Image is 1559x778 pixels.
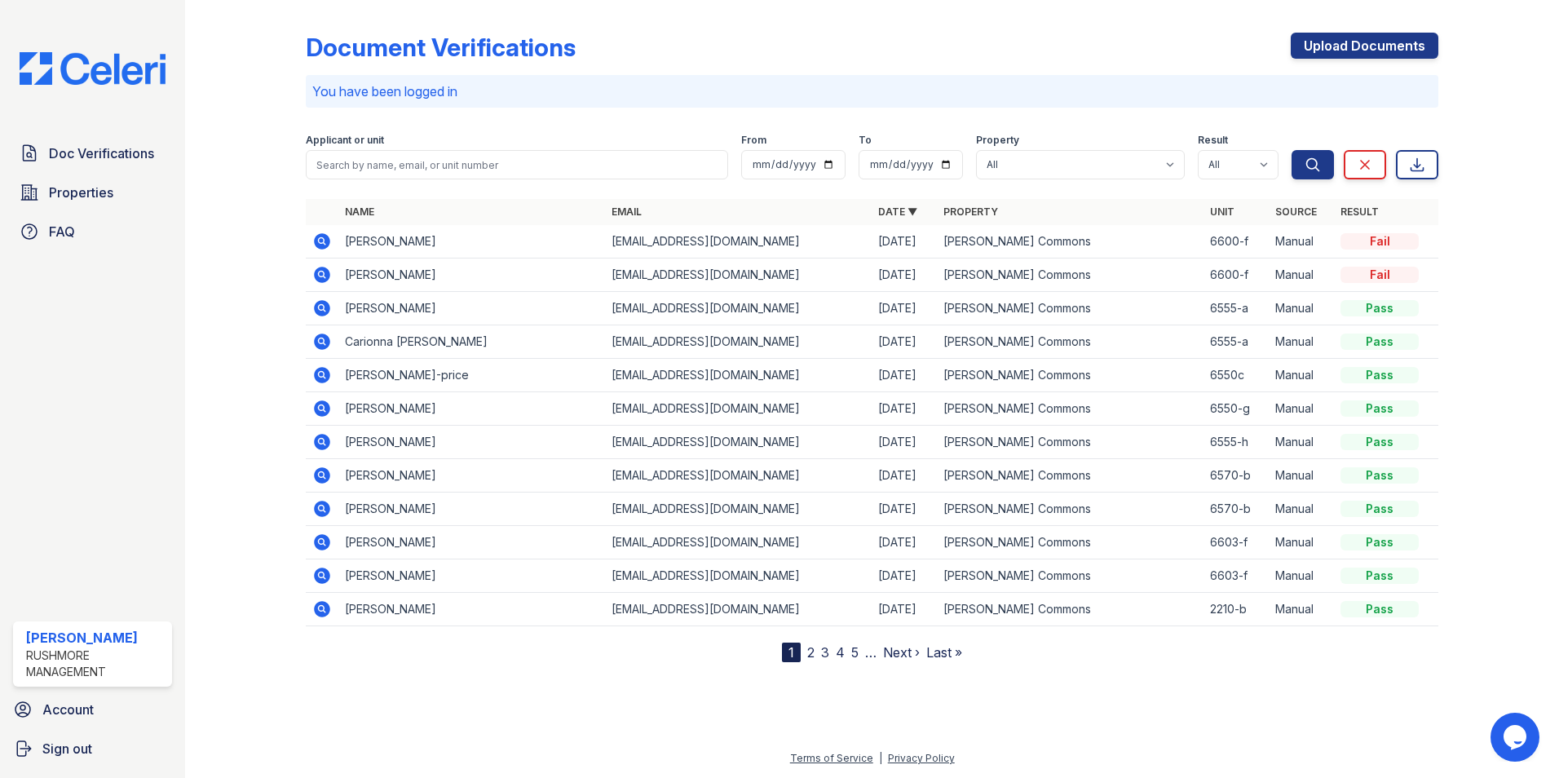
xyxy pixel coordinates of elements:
td: [DATE] [872,459,937,493]
a: 4 [836,644,845,661]
td: Manual [1269,559,1334,593]
td: [DATE] [872,392,937,426]
td: [PERSON_NAME] [338,459,605,493]
td: [EMAIL_ADDRESS][DOMAIN_NAME] [605,559,872,593]
td: Manual [1269,459,1334,493]
td: 6555-a [1203,292,1269,325]
td: [PERSON_NAME] Commons [937,259,1203,292]
td: [PERSON_NAME] Commons [937,526,1203,559]
td: [PERSON_NAME] [338,259,605,292]
a: Name [345,206,374,218]
td: [EMAIL_ADDRESS][DOMAIN_NAME] [605,259,872,292]
td: 6570-b [1203,459,1269,493]
label: Result [1198,134,1228,147]
td: [EMAIL_ADDRESS][DOMAIN_NAME] [605,493,872,526]
td: [DATE] [872,493,937,526]
td: Manual [1269,359,1334,392]
div: Pass [1340,334,1419,350]
td: [DATE] [872,259,937,292]
a: Properties [13,176,172,209]
span: FAQ [49,222,75,241]
div: Pass [1340,501,1419,517]
td: [EMAIL_ADDRESS][DOMAIN_NAME] [605,225,872,259]
td: [PERSON_NAME] Commons [937,359,1203,392]
a: 3 [821,644,829,661]
td: [PERSON_NAME] [338,392,605,426]
div: Rushmore Management [26,648,166,680]
td: Manual [1269,493,1334,526]
td: [PERSON_NAME] Commons [937,292,1203,325]
a: Property [943,206,998,218]
td: [DATE] [872,559,937,593]
td: [DATE] [872,325,937,359]
td: [PERSON_NAME] Commons [937,493,1203,526]
td: [EMAIL_ADDRESS][DOMAIN_NAME] [605,292,872,325]
td: [PERSON_NAME] [338,292,605,325]
td: [EMAIL_ADDRESS][DOMAIN_NAME] [605,359,872,392]
td: Manual [1269,259,1334,292]
td: [EMAIL_ADDRESS][DOMAIN_NAME] [605,526,872,559]
td: [EMAIL_ADDRESS][DOMAIN_NAME] [605,325,872,359]
div: Fail [1340,233,1419,250]
td: 6600-f [1203,225,1269,259]
td: Manual [1269,392,1334,426]
a: Last » [926,644,962,661]
div: Pass [1340,300,1419,316]
div: Pass [1340,601,1419,617]
div: Pass [1340,568,1419,584]
td: 6600-f [1203,259,1269,292]
iframe: chat widget [1491,713,1543,762]
a: Sign out [7,732,179,765]
div: Pass [1340,434,1419,450]
a: Terms of Service [790,752,873,764]
label: Applicant or unit [306,134,384,147]
a: Upload Documents [1291,33,1438,59]
td: [EMAIL_ADDRESS][DOMAIN_NAME] [605,392,872,426]
td: [PERSON_NAME] Commons [937,559,1203,593]
a: Next › [883,644,920,661]
td: [PERSON_NAME] Commons [937,426,1203,459]
div: Pass [1340,400,1419,417]
td: 6550c [1203,359,1269,392]
td: Manual [1269,426,1334,459]
span: Account [42,700,94,719]
td: Carionna [PERSON_NAME] [338,325,605,359]
a: Date ▼ [878,206,917,218]
span: Sign out [42,739,92,758]
td: [PERSON_NAME] [338,559,605,593]
td: [DATE] [872,292,937,325]
td: [PERSON_NAME] [338,593,605,626]
td: [PERSON_NAME] [338,526,605,559]
a: Source [1275,206,1317,218]
a: Result [1340,206,1379,218]
td: [EMAIL_ADDRESS][DOMAIN_NAME] [605,593,872,626]
input: Search by name, email, or unit number [306,150,728,179]
td: [PERSON_NAME] Commons [937,392,1203,426]
td: 6570-b [1203,493,1269,526]
div: Document Verifications [306,33,576,62]
a: Unit [1210,206,1234,218]
td: 6555-a [1203,325,1269,359]
div: Pass [1340,534,1419,550]
a: Doc Verifications [13,137,172,170]
td: 6603-f [1203,559,1269,593]
div: Fail [1340,267,1419,283]
td: 6603-f [1203,526,1269,559]
img: CE_Logo_Blue-a8612792a0a2168367f1c8372b55b34899dd931a85d93a1a3d3e32e68fde9ad4.png [7,52,179,85]
td: [PERSON_NAME] Commons [937,593,1203,626]
td: [DATE] [872,426,937,459]
td: Manual [1269,526,1334,559]
td: [PERSON_NAME] [338,225,605,259]
span: Doc Verifications [49,144,154,163]
a: Privacy Policy [888,752,955,764]
td: [DATE] [872,359,937,392]
td: [EMAIL_ADDRESS][DOMAIN_NAME] [605,426,872,459]
label: Property [976,134,1019,147]
div: Pass [1340,367,1419,383]
div: | [879,752,882,764]
td: [DATE] [872,593,937,626]
a: 2 [807,644,815,661]
td: 6550-g [1203,392,1269,426]
a: Account [7,693,179,726]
